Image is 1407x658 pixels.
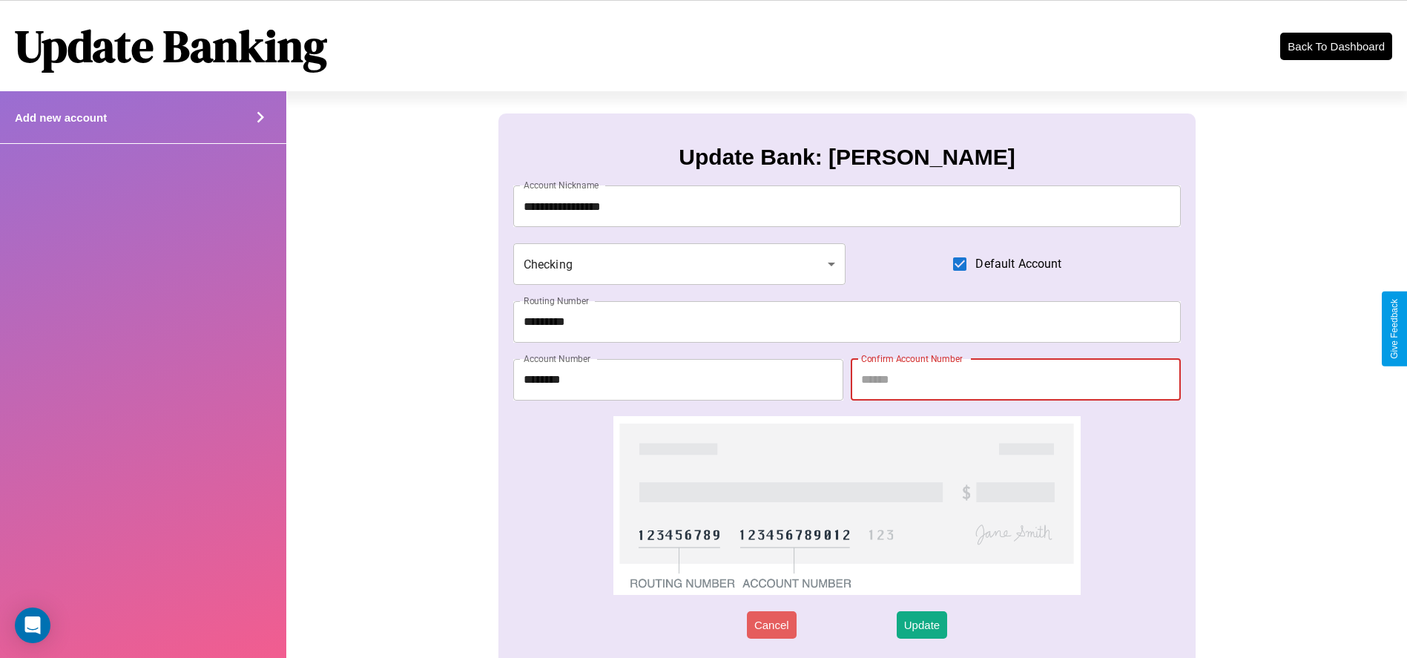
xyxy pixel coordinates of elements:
label: Routing Number [524,295,589,307]
div: Give Feedback [1389,299,1400,359]
label: Account Nickname [524,179,599,191]
h1: Update Banking [15,16,327,76]
button: Back To Dashboard [1280,33,1392,60]
span: Default Account [975,255,1061,273]
div: Checking [513,243,846,285]
h3: Update Bank: [PERSON_NAME] [679,145,1015,170]
label: Confirm Account Number [861,352,963,365]
button: Cancel [747,611,797,639]
img: check [613,416,1081,595]
h4: Add new account [15,111,107,124]
button: Update [897,611,947,639]
div: Open Intercom Messenger [15,608,50,643]
label: Account Number [524,352,590,365]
